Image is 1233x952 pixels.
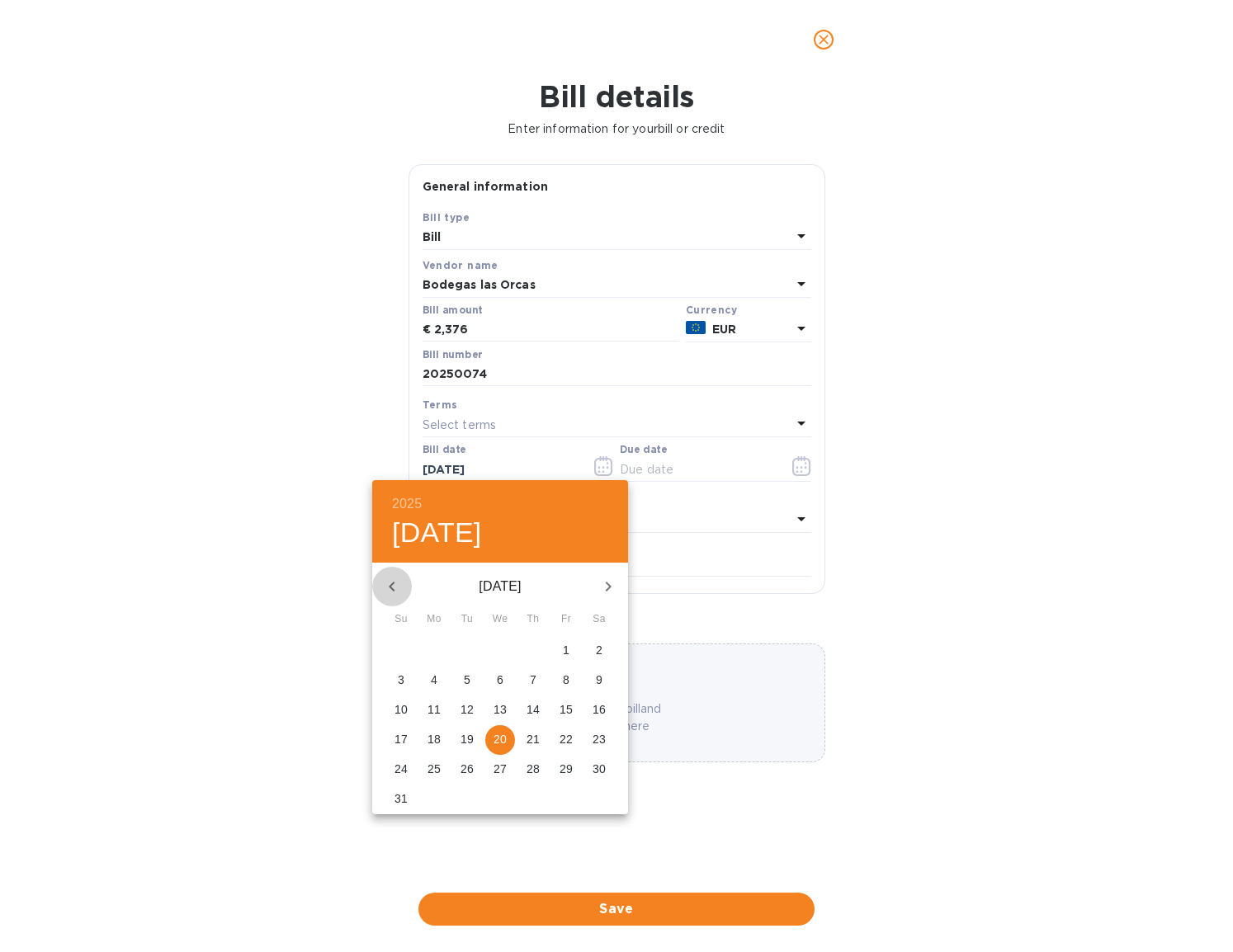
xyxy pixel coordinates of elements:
button: 2 [584,636,614,666]
span: Th [518,611,548,628]
button: 2025 [392,492,422,516]
p: 22 [560,731,573,747]
button: 16 [584,695,614,725]
p: 25 [428,761,441,777]
button: 22 [551,725,581,755]
p: 9 [596,672,602,688]
button: 7 [518,666,548,695]
span: Su [386,611,416,628]
p: 29 [560,761,573,777]
button: 18 [419,725,449,755]
button: 30 [584,755,614,785]
button: 29 [551,755,581,785]
p: 14 [527,701,540,718]
button: 26 [452,755,482,785]
button: [DATE] [392,516,482,550]
button: 12 [452,695,482,725]
p: 1 [563,642,569,658]
button: 5 [452,666,482,695]
p: 15 [560,701,573,718]
button: 11 [419,695,449,725]
p: 10 [394,701,408,718]
p: 2 [596,642,602,658]
p: 11 [428,701,441,718]
p: 23 [593,731,606,747]
p: 5 [464,672,470,688]
p: 31 [394,790,408,807]
button: 27 [485,755,515,785]
button: 19 [452,725,482,755]
p: 13 [494,701,507,718]
p: 6 [497,672,503,688]
button: 9 [584,666,614,695]
p: 21 [527,731,540,747]
button: 15 [551,695,581,725]
span: Mo [419,611,449,628]
p: 28 [527,761,540,777]
button: 17 [386,725,416,755]
button: 3 [386,666,416,695]
button: 25 [419,755,449,785]
button: 14 [518,695,548,725]
button: 24 [386,755,416,785]
button: 8 [551,666,581,695]
p: 4 [431,672,437,688]
span: Sa [584,611,614,628]
p: 19 [461,731,474,747]
span: Fr [551,611,581,628]
p: 26 [461,761,474,777]
p: 7 [530,672,536,688]
button: 4 [419,666,449,695]
p: 24 [394,761,408,777]
p: 27 [494,761,507,777]
p: [DATE] [412,577,588,596]
p: 16 [593,701,606,718]
p: 12 [461,701,474,718]
span: Tu [452,611,482,628]
p: 8 [563,672,569,688]
p: 18 [428,731,441,747]
button: 13 [485,695,515,725]
p: 30 [593,761,606,777]
button: 6 [485,666,515,695]
button: 21 [518,725,548,755]
p: 3 [398,672,404,688]
button: 28 [518,755,548,785]
button: 31 [386,785,416,814]
button: 20 [485,725,515,755]
button: 1 [551,636,581,666]
button: 23 [584,725,614,755]
span: We [485,611,515,628]
p: 17 [394,731,408,747]
p: 20 [494,731,507,747]
button: 10 [386,695,416,725]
